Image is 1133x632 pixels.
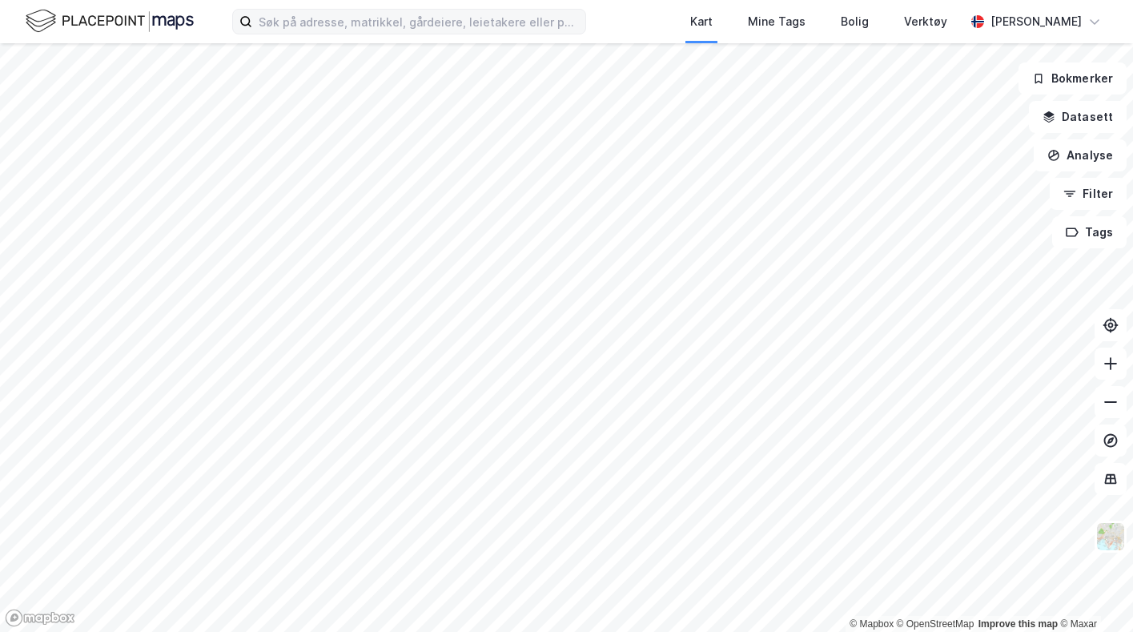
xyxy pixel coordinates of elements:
[748,12,806,31] div: Mine Tags
[904,12,947,31] div: Verktøy
[252,10,585,34] input: Søk på adresse, matrikkel, gårdeiere, leietakere eller personer
[1053,555,1133,632] iframe: Chat Widget
[26,7,194,35] img: logo.f888ab2527a4732fd821a326f86c7f29.svg
[841,12,869,31] div: Bolig
[990,12,1082,31] div: [PERSON_NAME]
[690,12,713,31] div: Kart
